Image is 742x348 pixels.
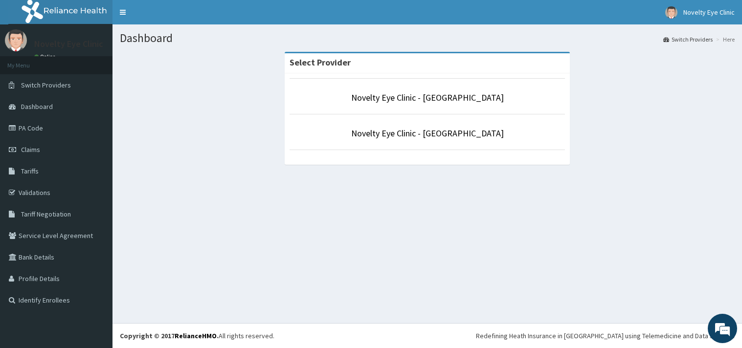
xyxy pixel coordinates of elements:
div: Redefining Heath Insurance in [GEOGRAPHIC_DATA] using Telemedicine and Data Science! [476,331,735,341]
a: Novelty Eye Clinic - [GEOGRAPHIC_DATA] [351,92,504,103]
p: Novelty Eye Clinic [34,40,103,48]
h1: Dashboard [120,32,735,44]
li: Here [714,35,735,43]
footer: All rights reserved. [112,323,742,348]
strong: Copyright © 2017 . [120,331,219,340]
img: User Image [665,6,677,19]
span: Dashboard [21,102,53,111]
a: RelianceHMO [175,331,217,340]
span: Switch Providers [21,81,71,89]
a: Novelty Eye Clinic - [GEOGRAPHIC_DATA] [351,128,504,139]
img: User Image [5,29,27,51]
strong: Select Provider [290,57,351,68]
span: Claims [21,145,40,154]
span: Novelty Eye Clinic [683,8,735,17]
a: Switch Providers [663,35,713,43]
span: Tariff Negotiation [21,210,71,218]
span: Tariffs [21,167,39,175]
a: Online [34,53,58,60]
